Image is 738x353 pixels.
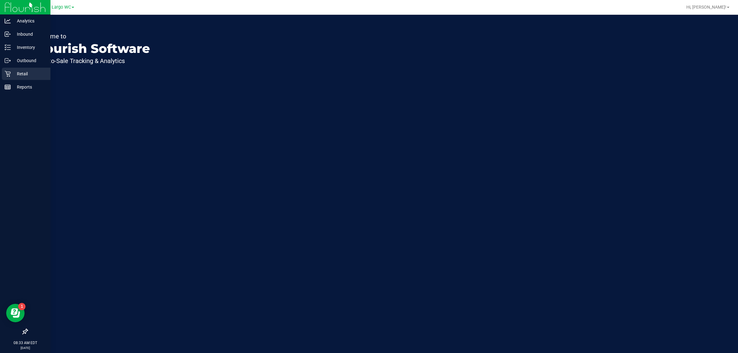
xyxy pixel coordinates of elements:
[18,303,26,310] iframe: Resource center unread badge
[11,17,48,25] p: Analytics
[5,18,11,24] inline-svg: Analytics
[5,71,11,77] inline-svg: Retail
[33,33,150,39] p: Welcome to
[11,44,48,51] p: Inventory
[11,83,48,91] p: Reports
[11,57,48,64] p: Outbound
[6,304,25,322] iframe: Resource center
[5,58,11,64] inline-svg: Outbound
[3,346,48,350] p: [DATE]
[33,58,150,64] p: Seed-to-Sale Tracking & Analytics
[3,340,48,346] p: 08:33 AM EDT
[5,44,11,50] inline-svg: Inventory
[11,30,48,38] p: Inbound
[52,5,71,10] span: Largo WC
[5,84,11,90] inline-svg: Reports
[11,70,48,77] p: Retail
[686,5,726,10] span: Hi, [PERSON_NAME]!
[33,42,150,55] p: Flourish Software
[5,31,11,37] inline-svg: Inbound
